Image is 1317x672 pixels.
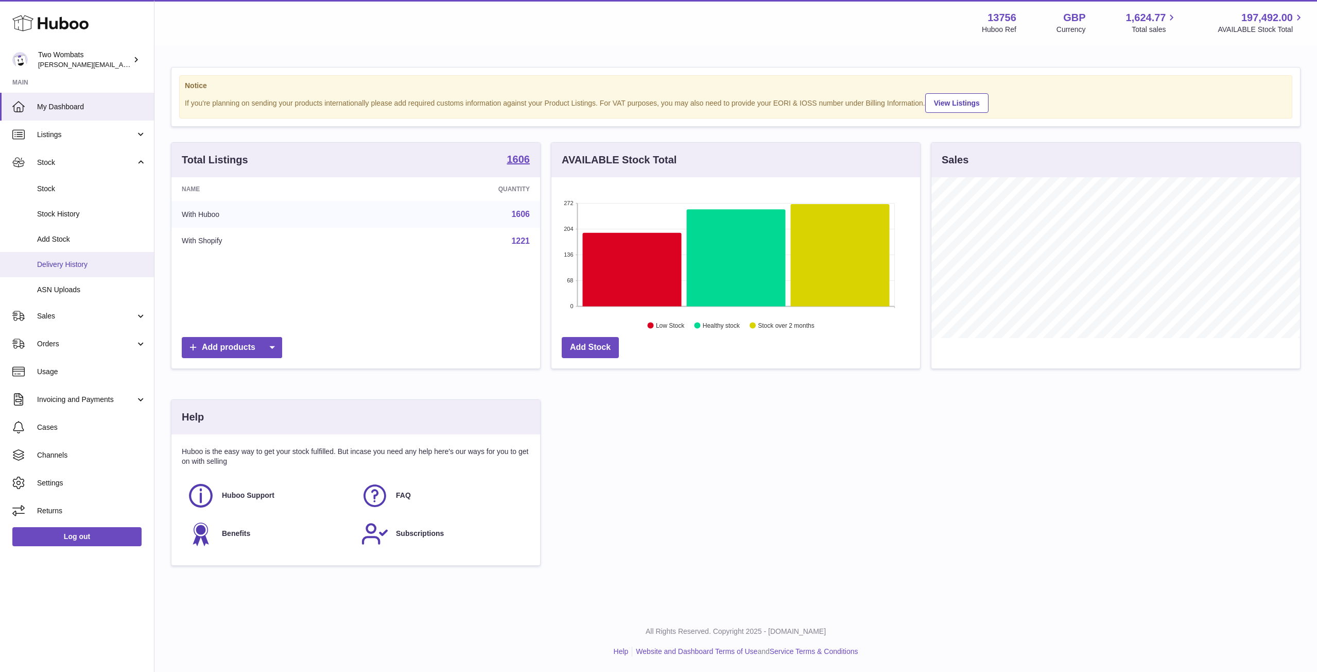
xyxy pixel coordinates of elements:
strong: 1606 [507,154,530,164]
p: Huboo is the easy way to get your stock fulfilled. But incase you need any help here's our ways f... [182,447,530,466]
td: With Shopify [171,228,370,255]
a: Add products [182,337,282,358]
text: Stock over 2 months [758,322,814,329]
h3: AVAILABLE Stock Total [562,153,677,167]
a: View Listings [925,93,989,113]
h3: Total Listings [182,153,248,167]
a: Website and Dashboard Terms of Use [636,647,757,656]
span: AVAILABLE Stock Total [1218,25,1305,35]
span: 1,624.77 [1126,11,1166,25]
span: Huboo Support [222,491,274,500]
span: Total sales [1132,25,1177,35]
span: Stock [37,184,146,194]
span: Cases [37,423,146,432]
div: Currency [1056,25,1086,35]
span: Listings [37,130,135,140]
h3: Help [182,410,204,424]
a: FAQ [361,482,525,510]
span: FAQ [396,491,411,500]
td: With Huboo [171,201,370,228]
a: 1606 [511,210,530,219]
strong: Notice [185,81,1287,91]
a: 1221 [511,237,530,245]
a: Benefits [187,520,351,548]
a: Huboo Support [187,482,351,510]
a: 1,624.77 Total sales [1126,11,1178,35]
span: Usage [37,367,146,377]
a: Service Terms & Conditions [770,647,858,656]
span: My Dashboard [37,102,146,112]
a: Add Stock [562,337,619,358]
img: philip.carroll@twowombats.com [12,52,28,68]
span: Returns [37,506,146,516]
span: Stock [37,158,135,167]
text: 204 [564,226,573,232]
span: Settings [37,478,146,488]
p: All Rights Reserved. Copyright 2025 - [DOMAIN_NAME] [163,627,1309,636]
span: Stock History [37,209,146,219]
span: Invoicing and Payments [37,395,135,405]
span: Benefits [222,529,250,539]
span: Orders [37,339,135,349]
text: 0 [570,303,573,309]
span: 197,492.00 [1241,11,1293,25]
span: Channels [37,450,146,460]
h3: Sales [942,153,968,167]
th: Quantity [370,177,540,201]
li: and [632,647,858,657]
strong: GBP [1063,11,1085,25]
strong: 13756 [987,11,1016,25]
span: Delivery History [37,260,146,270]
span: [PERSON_NAME][EMAIL_ADDRESS][PERSON_NAME][DOMAIN_NAME] [38,60,262,69]
text: Healthy stock [703,322,740,329]
span: Add Stock [37,234,146,244]
a: Subscriptions [361,520,525,548]
div: Huboo Ref [982,25,1016,35]
text: Low Stock [656,322,685,329]
text: 272 [564,200,573,206]
span: ASN Uploads [37,285,146,295]
text: 68 [567,277,573,283]
span: Sales [37,311,135,321]
text: 136 [564,251,573,258]
a: Log out [12,527,142,546]
a: Help [614,647,629,656]
span: Subscriptions [396,529,444,539]
a: 197,492.00 AVAILABLE Stock Total [1218,11,1305,35]
div: If you're planning on sending your products internationally please add required customs informati... [185,92,1287,113]
th: Name [171,177,370,201]
a: 1606 [507,154,530,166]
div: Two Wombats [38,50,131,70]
